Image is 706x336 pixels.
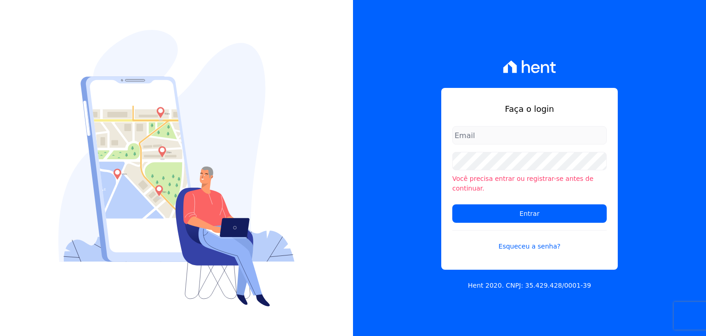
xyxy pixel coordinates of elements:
[468,281,591,290] p: Hent 2020. CNPJ: 35.429.428/0001-39
[58,30,295,307] img: Login
[452,103,607,115] h1: Faça o login
[452,174,607,193] li: Você precisa entrar ou registrar-se antes de continuar.
[452,204,607,223] input: Entrar
[452,126,607,145] input: Email
[452,230,607,251] a: Esqueceu a senha?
